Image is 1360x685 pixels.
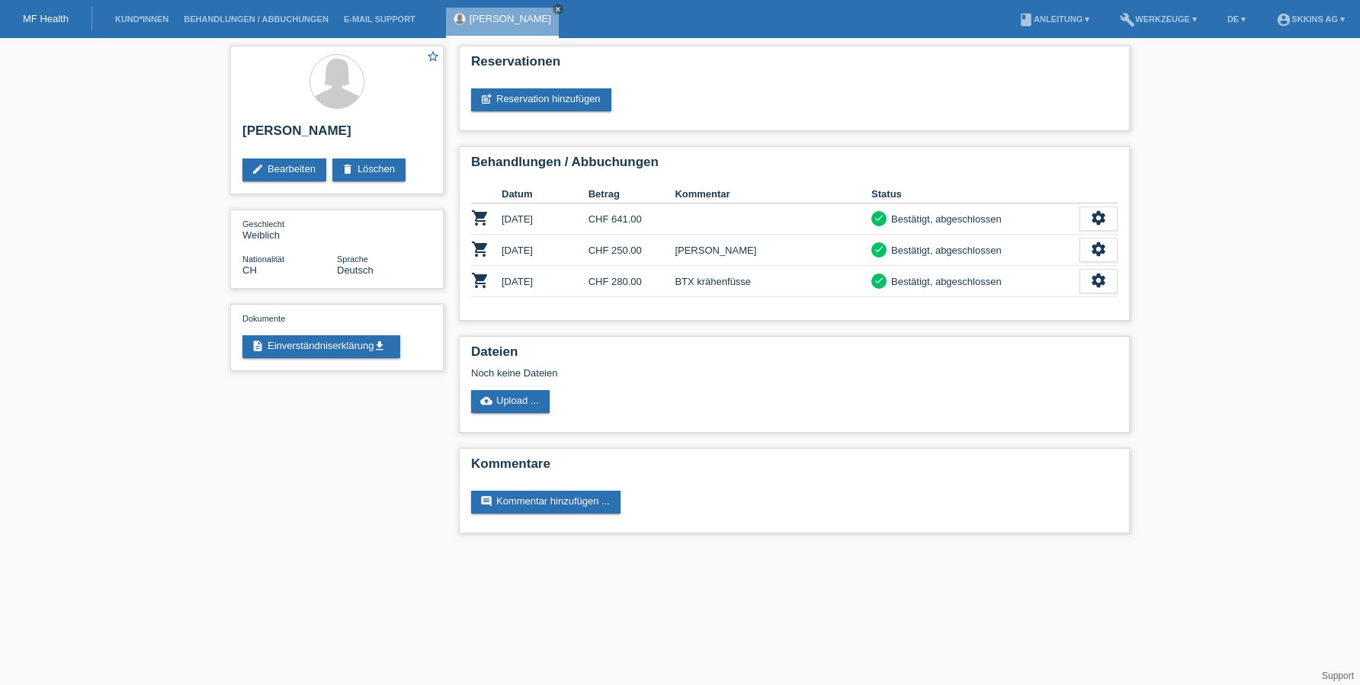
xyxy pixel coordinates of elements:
a: DE ▾ [1220,14,1253,24]
a: Behandlungen / Abbuchungen [176,14,336,24]
h2: Reservationen [471,54,1118,77]
i: POSP00017000 [471,240,489,258]
div: Bestätigt, abgeschlossen [887,274,1002,290]
i: settings [1090,272,1107,289]
th: Datum [502,185,589,203]
i: description [252,340,264,352]
i: account_circle [1276,12,1291,27]
td: CHF 250.00 [589,235,675,266]
i: check [874,213,884,223]
td: [DATE] [502,203,589,235]
span: Geschlecht [242,219,284,229]
a: bookAnleitung ▾ [1011,14,1097,24]
i: close [554,5,562,13]
a: editBearbeiten [242,158,326,181]
div: Noch keine Dateien [471,367,937,379]
th: Betrag [589,185,675,203]
i: settings [1090,241,1107,258]
h2: Kommentare [471,456,1118,479]
a: Kund*innen [107,14,176,24]
i: build [1120,12,1135,27]
i: POSP00025066 [471,271,489,290]
a: commentKommentar hinzufügen ... [471,491,621,514]
div: Bestätigt, abgeschlossen [887,242,1002,258]
td: CHF 641.00 [589,203,675,235]
h2: [PERSON_NAME] [242,123,431,146]
i: check [874,244,884,254]
div: Bestätigt, abgeschlossen [887,211,1002,227]
i: book [1018,12,1034,27]
span: Schweiz [242,264,257,276]
a: E-Mail Support [336,14,423,24]
td: CHF 280.00 [589,266,675,297]
a: [PERSON_NAME] [470,13,551,24]
th: Kommentar [675,185,871,203]
a: descriptionEinverständniserklärungget_app [242,335,400,358]
i: edit [252,163,264,175]
div: Weiblich [242,218,337,241]
i: settings [1090,210,1107,226]
a: account_circleSKKINS AG ▾ [1269,14,1352,24]
i: get_app [374,340,386,352]
i: post_add [480,93,492,105]
a: buildWerkzeuge ▾ [1112,14,1204,24]
a: close [553,4,563,14]
span: Sprache [337,254,368,264]
i: star_border [426,50,440,63]
a: star_border [426,50,440,66]
td: [DATE] [502,235,589,266]
td: [PERSON_NAME] [675,235,871,266]
a: cloud_uploadUpload ... [471,390,550,413]
a: post_addReservation hinzufügen [471,88,611,111]
a: MF Health [23,13,69,24]
i: comment [480,495,492,507]
span: Nationalität [242,254,284,264]
a: Support [1322,671,1354,681]
i: POSP00009185 [471,209,489,227]
i: delete [342,163,354,175]
th: Status [871,185,1079,203]
span: Dokumente [242,314,285,323]
span: Deutsch [337,264,374,276]
i: cloud_upload [480,395,492,407]
td: BTX krähenfüsse [675,266,871,297]
h2: Behandlungen / Abbuchungen [471,155,1118,178]
a: deleteLöschen [332,158,406,181]
i: check [874,275,884,286]
h2: Dateien [471,344,1118,367]
td: [DATE] [502,266,589,297]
